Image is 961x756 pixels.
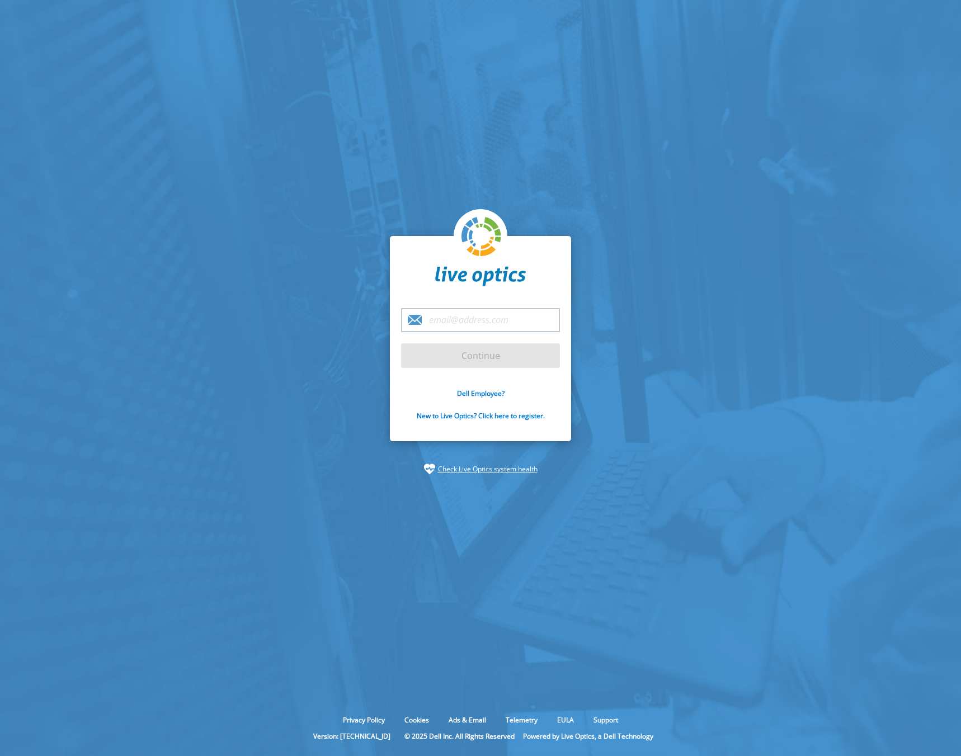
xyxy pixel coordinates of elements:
a: Dell Employee? [457,389,505,398]
a: Support [585,715,626,725]
a: Telemetry [497,715,546,725]
img: status-check-icon.svg [424,464,435,475]
a: Ads & Email [440,715,494,725]
a: Check Live Optics system health [438,464,538,475]
img: liveoptics-logo.svg [461,217,502,257]
a: Cookies [396,715,437,725]
img: liveoptics-word.svg [435,266,526,286]
input: email@address.com [401,308,560,332]
li: Powered by Live Optics, a Dell Technology [523,731,653,741]
a: Privacy Policy [335,715,393,725]
li: Version: [TECHNICAL_ID] [308,731,396,741]
a: EULA [549,715,582,725]
a: New to Live Optics? Click here to register. [417,411,545,420]
li: © 2025 Dell Inc. All Rights Reserved [399,731,520,741]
